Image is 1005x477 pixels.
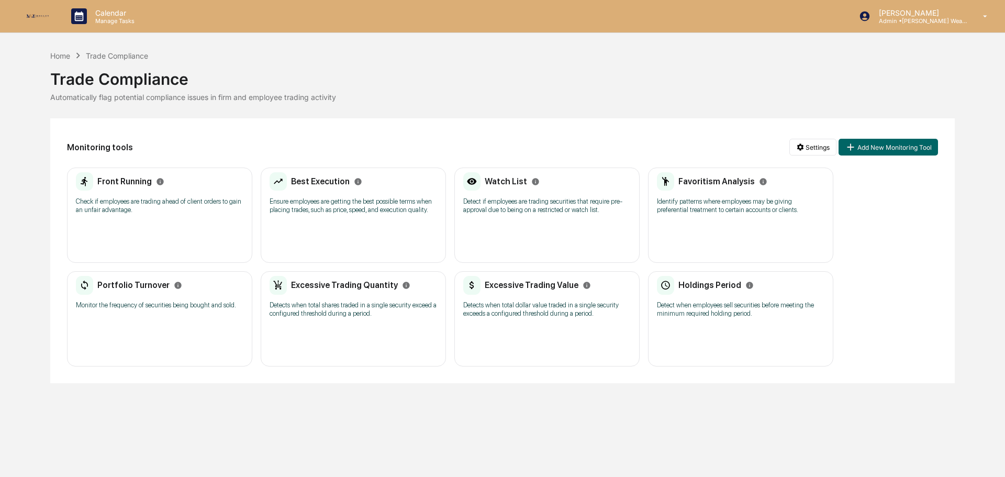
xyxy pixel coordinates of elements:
p: Check if employees are trading ahead of client orders to gain an unfair advantage. [76,197,243,214]
button: Settings [789,139,836,156]
h2: Excessive Trading Quantity [291,280,398,290]
p: [PERSON_NAME] [870,8,968,17]
h2: Front Running [97,176,152,186]
p: Admin • [PERSON_NAME] Wealth [870,17,968,25]
h2: Watch List [485,176,527,186]
p: Monitor the frequency of securities being bought and sold. [76,301,243,309]
p: Detects when total shares traded in a single security exceed a configured threshold during a period. [270,301,437,318]
h2: Favoritism Analysis [678,176,755,186]
p: Detects when total dollar value traded in a single security exceeds a configured threshold during... [463,301,631,318]
h2: Holdings Period [678,280,741,290]
svg: Info [759,178,767,186]
div: Trade Compliance [86,51,148,60]
h2: Best Execution [291,176,350,186]
div: Automatically flag potential compliance issues in firm and employee trading activity [50,93,955,102]
svg: Info [531,178,540,186]
button: Add New Monitoring Tool [839,139,938,156]
div: Home [50,51,70,60]
p: Detect when employees sell securities before meeting the minimum required holding period. [657,301,824,318]
svg: Info [174,281,182,290]
p: Calendar [87,8,140,17]
svg: Info [402,281,410,290]
svg: Info [156,178,164,186]
h2: Excessive Trading Value [485,280,578,290]
p: Manage Tasks [87,17,140,25]
svg: Info [583,281,591,290]
p: Ensure employees are getting the best possible terms when placing trades, such as price, speed, a... [270,197,437,214]
svg: Info [745,281,754,290]
p: Identify patterns where employees may be giving preferential treatment to certain accounts or cli... [657,197,824,214]
h2: Monitoring tools [67,142,133,152]
p: Detect if employees are trading securities that require pre-approval due to being on a restricted... [463,197,631,214]
img: logo [25,13,50,20]
h2: Portfolio Turnover [97,280,170,290]
svg: Info [354,178,362,186]
div: Trade Compliance [50,61,955,88]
